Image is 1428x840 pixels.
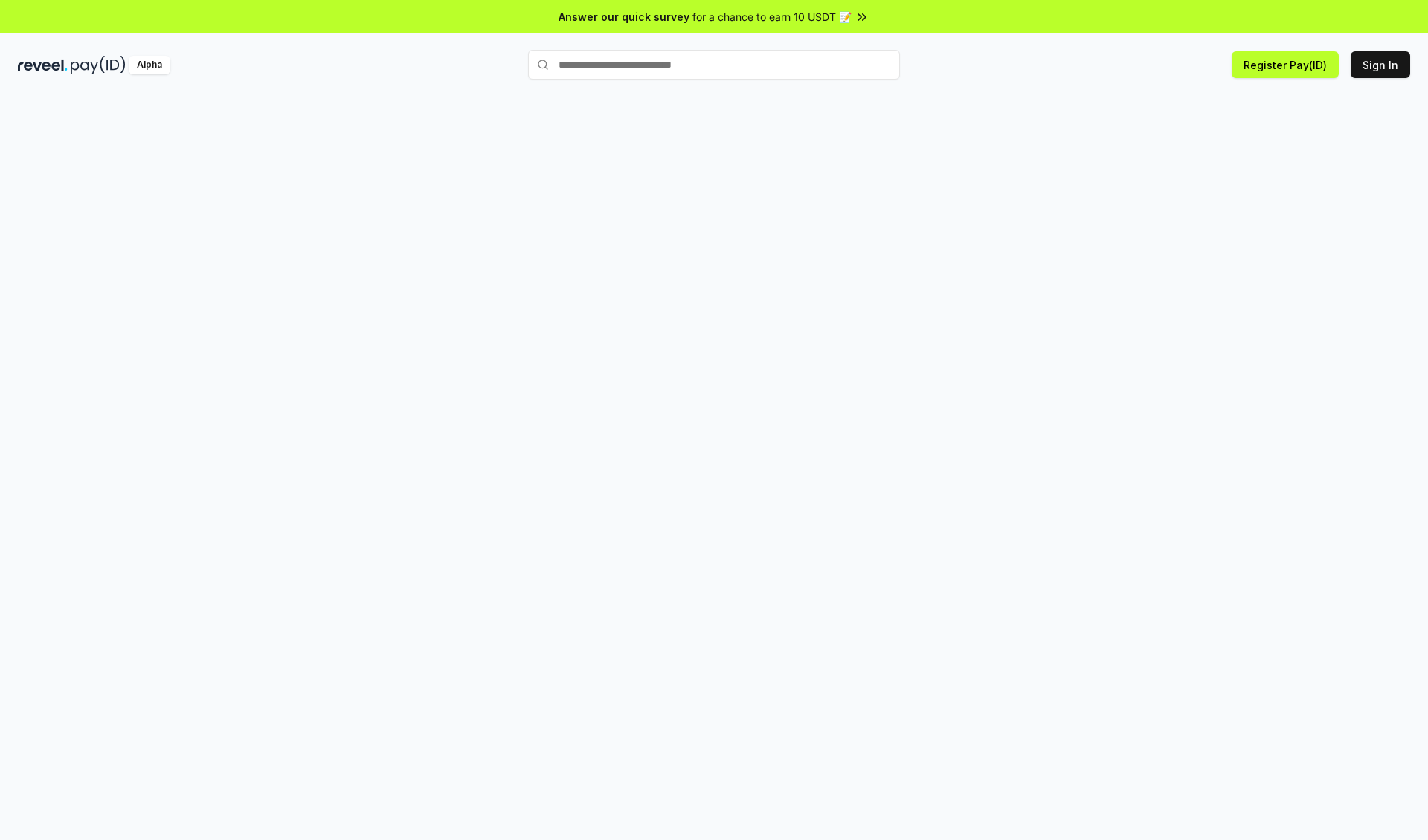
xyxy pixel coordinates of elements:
button: Register Pay(ID) [1232,51,1339,78]
img: pay_id [71,56,126,74]
img: reveel_dark [18,56,68,74]
span: for a chance to earn 10 USDT 📝 [692,9,852,25]
div: Alpha [129,56,170,74]
button: Sign In [1351,51,1410,78]
span: Answer our quick survey [559,9,689,25]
